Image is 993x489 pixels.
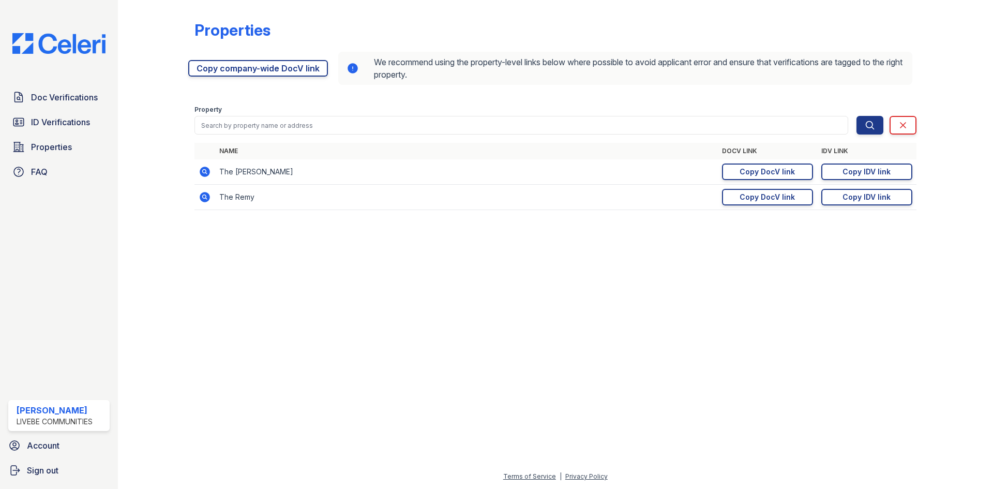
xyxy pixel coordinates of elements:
th: Name [215,143,718,159]
label: Property [194,106,222,114]
span: Properties [31,141,72,153]
td: The [PERSON_NAME] [215,159,718,185]
a: Doc Verifications [8,87,110,108]
a: Copy company-wide DocV link [188,60,328,77]
a: Account [4,435,114,456]
div: Copy IDV link [842,192,891,202]
div: Copy DocV link [740,167,795,177]
a: Copy DocV link [722,164,813,180]
a: Copy IDV link [821,164,912,180]
span: Doc Verifications [31,91,98,103]
a: ID Verifications [8,112,110,132]
input: Search by property name or address [194,116,848,135]
span: FAQ [31,166,48,178]
th: IDV Link [817,143,916,159]
a: FAQ [8,161,110,182]
span: Account [27,439,59,452]
a: Copy DocV link [722,189,813,205]
a: Privacy Policy [565,472,608,480]
a: Terms of Service [503,472,556,480]
span: ID Verifications [31,116,90,128]
a: Copy IDV link [821,189,912,205]
div: We recommend using the property-level links below where possible to avoid applicant error and ens... [338,52,912,85]
div: Properties [194,21,270,39]
a: Sign out [4,460,114,481]
a: Properties [8,137,110,157]
div: Copy IDV link [842,167,891,177]
div: [PERSON_NAME] [17,404,93,417]
div: Copy DocV link [740,192,795,202]
div: | [560,472,562,480]
td: The Remy [215,185,718,210]
span: Sign out [27,464,58,477]
div: LiveBe Communities [17,417,93,427]
img: CE_Logo_Blue-a8612792a0a2168367f1c8372b55b34899dd931a85d93a1a3d3e32e68fde9ad4.png [4,33,114,54]
th: DocV Link [718,143,817,159]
